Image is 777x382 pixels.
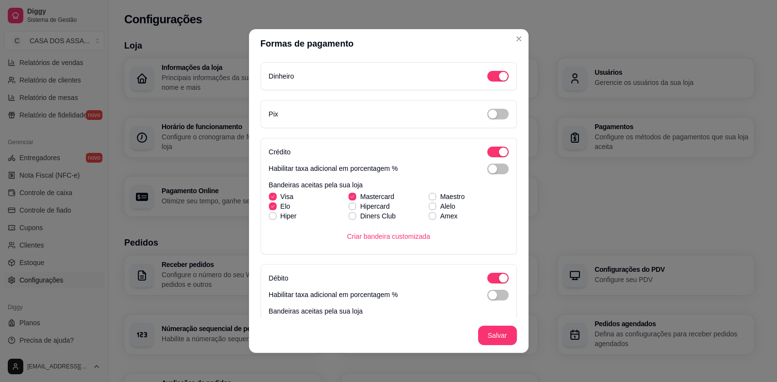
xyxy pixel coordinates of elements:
p: Habilitar taxa adicional em porcentagem % [269,290,398,300]
p: Bandeiras aceitas pela sua loja [269,306,509,316]
span: Visa [281,192,294,201]
header: Formas de pagamento [249,29,529,58]
label: Dinheiro [269,72,294,80]
span: Mastercard [360,192,394,201]
label: Pix [269,110,278,118]
button: Criar bandeira customizada [339,227,438,246]
span: Maestro [440,192,465,201]
span: Hiper [281,211,297,221]
button: Salvar [478,326,517,345]
p: Habilitar taxa adicional em porcentagem % [269,164,398,174]
label: Crédito [269,148,291,156]
span: Amex [440,211,458,221]
span: Hipercard [360,201,390,211]
button: Close [511,31,527,47]
label: Débito [269,274,288,282]
p: Bandeiras aceitas pela sua loja [269,180,509,190]
span: Elo [281,201,290,211]
span: Alelo [440,201,455,211]
span: Diners Club [360,211,396,221]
